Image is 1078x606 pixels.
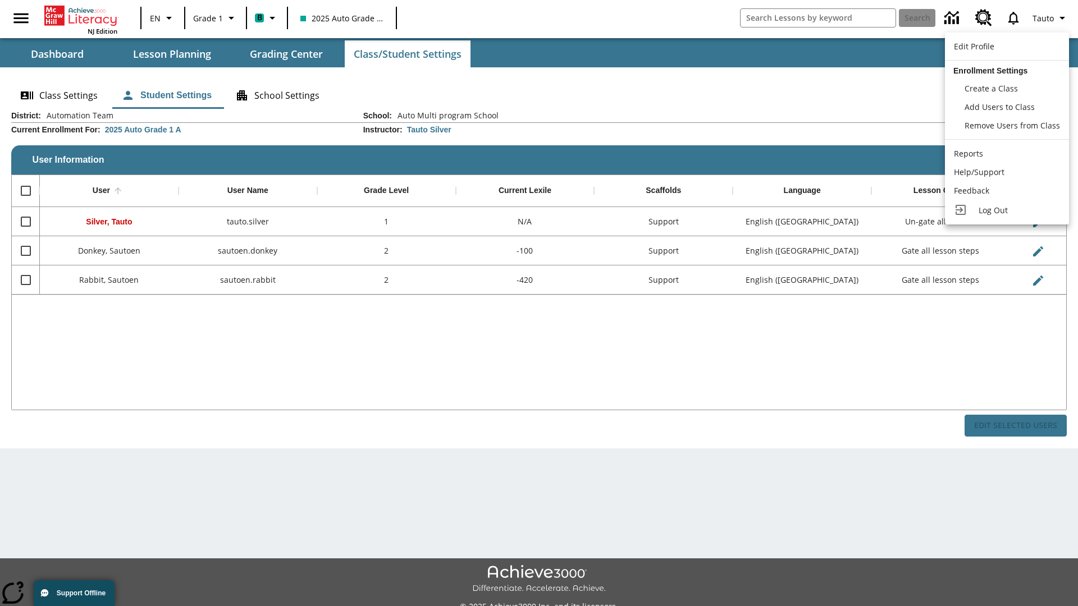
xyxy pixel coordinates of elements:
[979,205,1008,215] span: Log Out
[954,185,989,196] span: Feedback
[954,148,983,159] span: Reports
[954,167,1004,177] span: Help/Support
[965,83,1018,94] span: Create a Class
[965,120,1060,131] span: Remove Users from Class
[954,41,994,52] span: Edit Profile
[953,66,1027,75] span: Enrollment Settings
[965,102,1035,112] span: Add Users to Class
